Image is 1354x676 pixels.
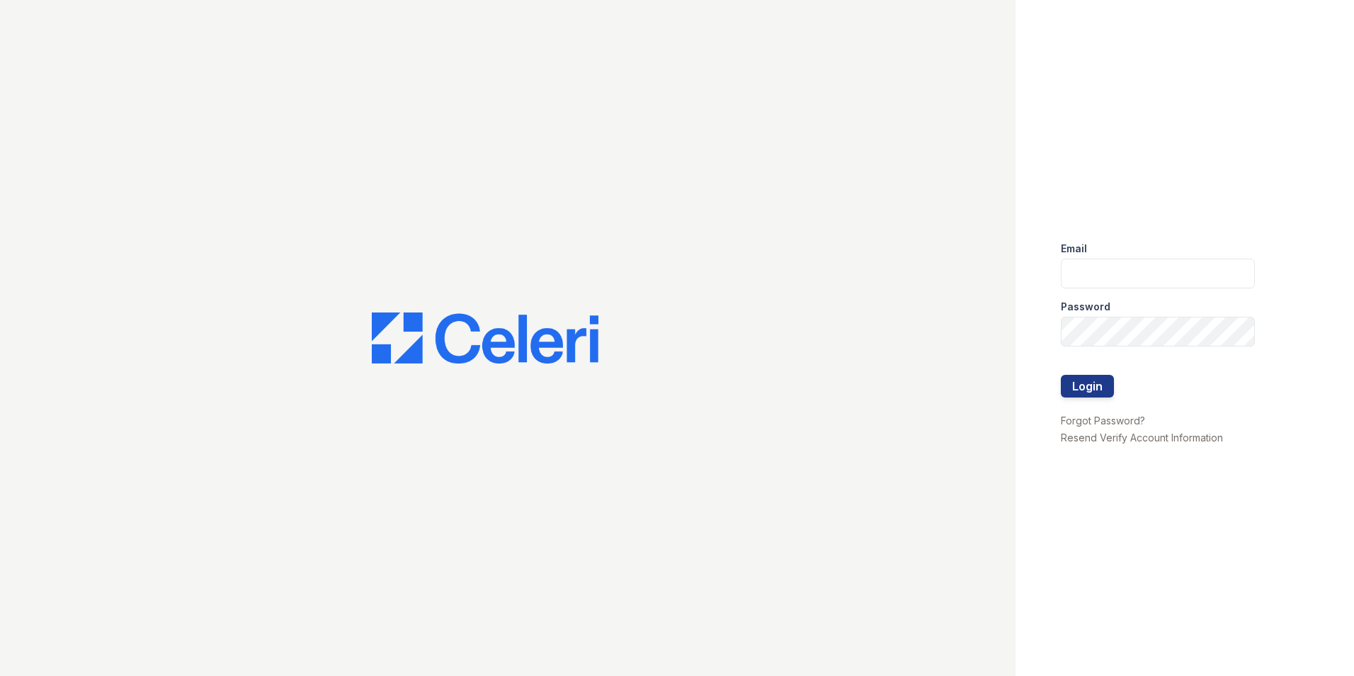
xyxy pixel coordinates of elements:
[1061,375,1114,398] button: Login
[372,312,598,364] img: CE_Logo_Blue-a8612792a0a2168367f1c8372b55b34899dd931a85d93a1a3d3e32e68fde9ad4.png
[1061,242,1087,256] label: Email
[1061,415,1145,427] a: Forgot Password?
[1061,300,1110,314] label: Password
[1061,432,1223,444] a: Resend Verify Account Information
